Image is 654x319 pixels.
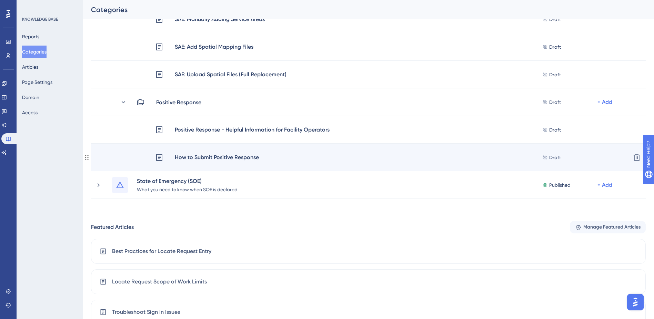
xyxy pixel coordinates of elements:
[22,106,38,119] button: Access
[549,43,561,51] span: Draft
[174,153,259,162] div: How to Submit Positive Response
[549,98,561,106] span: Draft
[549,153,561,162] span: Draft
[597,181,612,189] div: + Add
[22,17,58,22] div: KNOWLEDGE BASE
[174,70,287,79] div: SAE: Upload Spatial Files (Full Replacement)
[156,98,202,106] div: Positive Response
[22,91,39,104] button: Domain
[91,223,134,231] div: Featured Articles
[91,5,628,14] div: Categories
[549,70,561,79] span: Draft
[22,61,38,73] button: Articles
[174,42,254,51] div: SAE: Add Spatial Mapping Files
[16,2,43,10] span: Need Help?
[112,308,180,316] span: Troubleshoot Sign In Issues
[625,292,646,312] iframe: UserGuiding AI Assistant Launcher
[112,247,211,255] span: Best Practices for Locate Request Entry
[549,181,571,189] span: Published
[549,126,561,134] span: Draft
[22,76,52,88] button: Page Settings
[174,125,330,134] div: Positive Response - Helpful Information for Facility Operators
[583,223,641,231] span: Manage Featured Articles
[22,30,39,43] button: Reports
[597,98,612,106] div: + Add
[570,221,646,233] button: Manage Featured Articles
[112,278,207,286] span: Locate Request Scope of Work Limits
[22,46,47,58] button: Categories
[137,177,238,185] div: State of Emergency (SOE)
[137,185,238,193] div: What you need to know when SOE is declared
